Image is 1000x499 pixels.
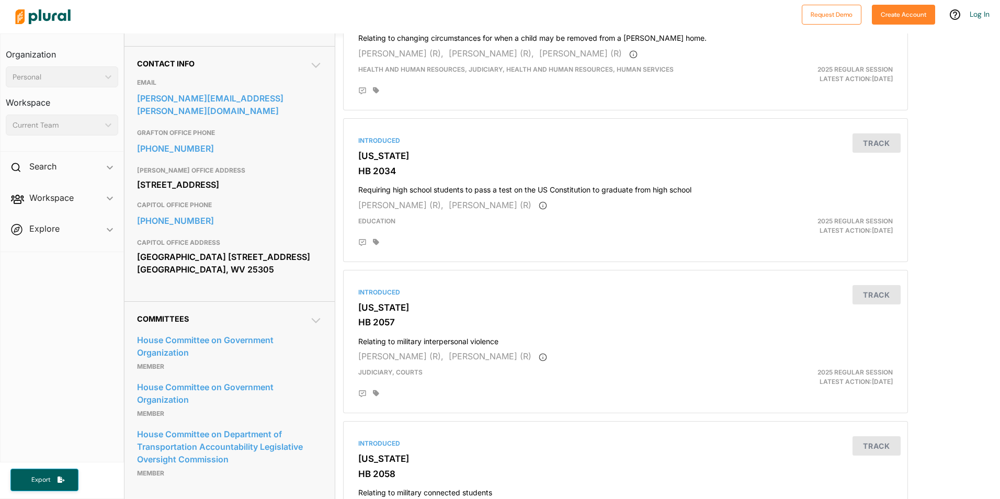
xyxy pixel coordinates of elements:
[358,390,367,398] div: Add Position Statement
[137,467,322,480] p: Member
[817,368,893,376] span: 2025 Regular Session
[358,65,674,73] span: Health and Human Resources, Judiciary, Health and Human Resources, Human Services
[817,65,893,73] span: 2025 Regular Session
[358,239,367,247] div: Add Position Statement
[6,39,118,62] h3: Organization
[373,239,379,246] div: Add tags
[717,368,901,387] div: Latest Action: [DATE]
[6,87,118,110] h3: Workspace
[449,48,534,59] span: [PERSON_NAME] (R),
[137,407,322,420] p: Member
[358,136,893,145] div: Introduced
[358,29,893,43] h4: Relating to changing circumstances for when a child may be removed from a [PERSON_NAME] home.
[10,469,78,491] button: Export
[449,351,531,361] span: [PERSON_NAME] (R)
[358,87,367,95] div: Add Position Statement
[137,199,322,211] h3: CAPITOL OFFICE PHONE
[358,453,893,464] h3: [US_STATE]
[358,332,893,346] h4: Relating to military interpersonal violence
[137,164,322,177] h3: [PERSON_NAME] OFFICE ADDRESS
[802,8,861,19] a: Request Demo
[970,9,990,19] a: Log In
[373,390,379,397] div: Add tags
[802,5,861,25] button: Request Demo
[449,200,531,210] span: [PERSON_NAME] (R)
[137,213,322,229] a: [PHONE_NUMBER]
[24,475,58,484] span: Export
[358,302,893,313] h3: [US_STATE]
[358,439,893,448] div: Introduced
[137,249,322,277] div: [GEOGRAPHIC_DATA] [STREET_ADDRESS] [GEOGRAPHIC_DATA], WV 25305
[358,469,893,479] h3: HB 2058
[137,177,322,192] div: [STREET_ADDRESS]
[137,314,189,323] span: Committees
[358,166,893,176] h3: HB 2034
[853,436,901,456] button: Track
[817,217,893,225] span: 2025 Regular Session
[137,426,322,467] a: House Committee on Department of Transportation Accountability Legislative Oversight Commission
[717,217,901,235] div: Latest Action: [DATE]
[137,332,322,360] a: House Committee on Government Organization
[539,48,622,59] span: [PERSON_NAME] (R)
[137,360,322,373] p: Member
[137,236,322,249] h3: CAPITOL OFFICE ADDRESS
[137,141,322,156] a: [PHONE_NUMBER]
[358,317,893,327] h3: HB 2057
[358,483,893,497] h4: Relating to military connected students
[29,161,56,172] h2: Search
[358,180,893,195] h4: Requiring high school students to pass a test on the US Constitution to graduate from high school
[358,48,444,59] span: [PERSON_NAME] (R),
[358,368,423,376] span: Judiciary, Courts
[137,59,195,68] span: Contact Info
[853,133,901,153] button: Track
[373,87,379,94] div: Add tags
[853,285,901,304] button: Track
[358,217,395,225] span: Education
[137,90,322,119] a: [PERSON_NAME][EMAIL_ADDRESS][PERSON_NAME][DOMAIN_NAME]
[358,351,444,361] span: [PERSON_NAME] (R),
[358,151,893,161] h3: [US_STATE]
[137,379,322,407] a: House Committee on Government Organization
[358,200,444,210] span: [PERSON_NAME] (R),
[358,288,893,297] div: Introduced
[13,72,101,83] div: Personal
[13,120,101,131] div: Current Team
[872,8,935,19] a: Create Account
[137,127,322,139] h3: GRAFTON OFFICE PHONE
[717,65,901,84] div: Latest Action: [DATE]
[137,76,322,89] h3: EMAIL
[872,5,935,25] button: Create Account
